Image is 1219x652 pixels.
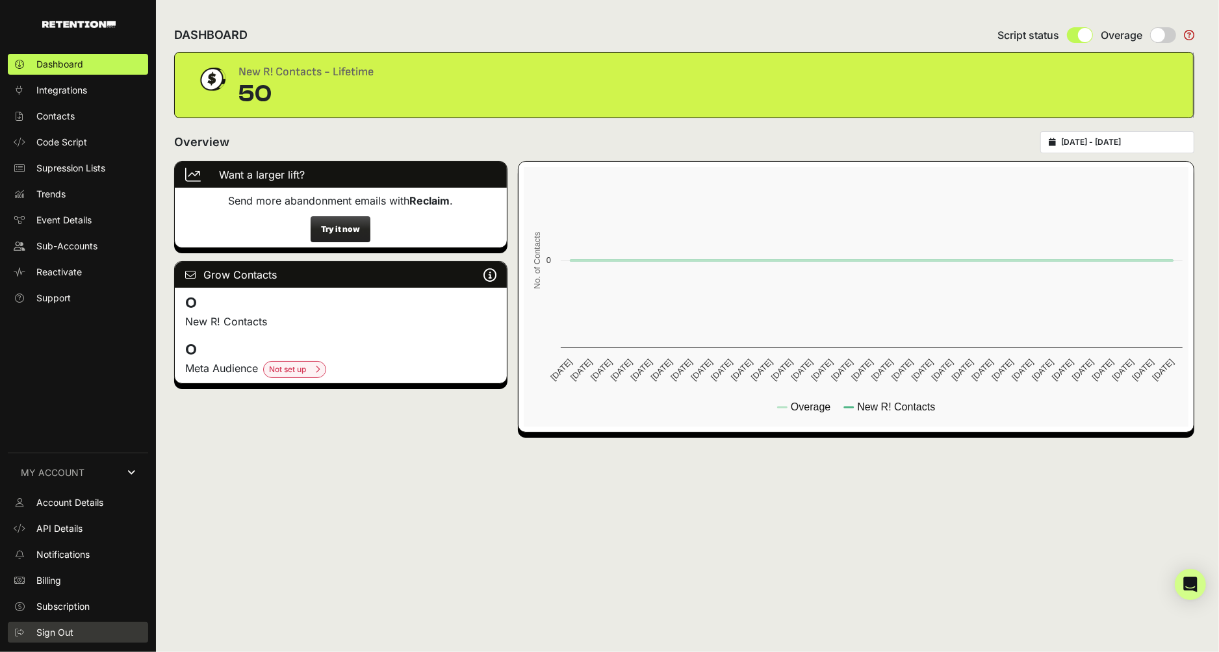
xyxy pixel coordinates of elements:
[196,63,228,95] img: dollar-coin-05c43ed7efb7bc0c12610022525b4bbbb207c7efeef5aecc26f025e68dcafac9.png
[36,214,92,227] span: Event Details
[8,570,148,591] a: Billing
[809,357,834,382] text: [DATE]
[8,596,148,617] a: Subscription
[849,357,875,382] text: [DATE]
[1110,357,1135,382] text: [DATE]
[729,357,754,382] text: [DATE]
[8,54,148,75] a: Dashboard
[8,132,148,153] a: Code Script
[997,27,1059,43] span: Script status
[669,357,694,382] text: [DATE]
[36,600,90,613] span: Subscription
[8,288,148,308] a: Support
[1050,357,1075,382] text: [DATE]
[532,232,542,289] text: No. of Contacts
[42,21,116,28] img: Retention.com
[589,357,614,382] text: [DATE]
[857,401,935,412] text: New R! Contacts
[791,401,830,412] text: Overage
[36,548,90,561] span: Notifications
[8,184,148,205] a: Trends
[174,26,248,44] h2: DASHBOARD
[709,357,734,382] text: [DATE]
[548,357,574,382] text: [DATE]
[1010,357,1035,382] text: [DATE]
[36,574,61,587] span: Billing
[238,63,374,81] div: New R! Contacts - Lifetime
[36,188,66,201] span: Trends
[8,158,148,179] a: Supression Lists
[185,293,496,314] h4: 0
[36,110,75,123] span: Contacts
[36,626,73,639] span: Sign Out
[8,262,148,282] a: Reactivate
[1175,569,1206,600] div: Open Intercom Messenger
[175,162,507,188] div: Want a larger lift?
[990,357,1015,382] text: [DATE]
[8,544,148,565] a: Notifications
[1101,27,1142,43] span: Overage
[890,357,915,382] text: [DATE]
[185,360,496,378] div: Meta Audience
[829,357,854,382] text: [DATE]
[689,357,714,382] text: [DATE]
[8,210,148,231] a: Event Details
[8,236,148,257] a: Sub-Accounts
[789,357,814,382] text: [DATE]
[769,357,795,382] text: [DATE]
[8,106,148,127] a: Contacts
[8,80,148,101] a: Integrations
[910,357,935,382] text: [DATE]
[628,357,654,382] text: [DATE]
[36,58,83,71] span: Dashboard
[36,292,71,305] span: Support
[36,496,103,509] span: Account Details
[969,357,995,382] text: [DATE]
[749,357,775,382] text: [DATE]
[546,255,551,265] text: 0
[185,193,496,208] p: Send more abandonment emails with .
[1070,357,1096,382] text: [DATE]
[648,357,674,382] text: [DATE]
[36,162,105,175] span: Supression Lists
[1150,357,1175,382] text: [DATE]
[36,522,83,535] span: API Details
[174,133,229,151] h2: Overview
[36,136,87,149] span: Code Script
[185,314,496,329] p: New R! Contacts
[185,340,496,360] h4: 0
[175,262,507,288] div: Grow Contacts
[238,81,374,107] div: 50
[36,84,87,97] span: Integrations
[8,518,148,539] a: API Details
[36,240,97,253] span: Sub-Accounts
[609,357,634,382] text: [DATE]
[21,466,84,479] span: MY ACCOUNT
[949,357,975,382] text: [DATE]
[1130,357,1155,382] text: [DATE]
[869,357,895,382] text: [DATE]
[1090,357,1115,382] text: [DATE]
[8,622,148,643] a: Sign Out
[1030,357,1055,382] text: [DATE]
[569,357,594,382] text: [DATE]
[36,266,82,279] span: Reactivate
[8,492,148,513] a: Account Details
[929,357,955,382] text: [DATE]
[8,453,148,492] a: MY ACCOUNT
[321,224,360,234] strong: Try it now
[409,194,450,207] strong: Reclaim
